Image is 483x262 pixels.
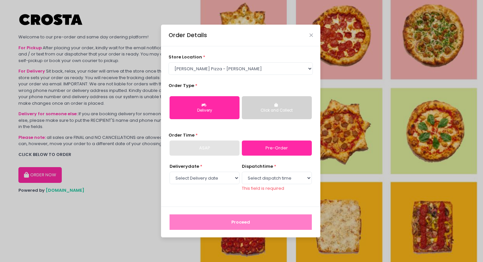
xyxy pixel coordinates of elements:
[242,163,273,169] span: dispatch time
[246,108,307,114] div: Click and Collect
[174,108,235,114] div: Delivery
[169,31,207,39] div: Order Details
[170,163,199,169] span: Delivery date
[170,214,312,230] button: Proceed
[169,54,202,60] span: store location
[242,185,312,192] div: This field is required
[169,132,195,138] span: Order Time
[310,33,313,37] button: Close
[170,96,240,119] button: Delivery
[242,96,312,119] button: Click and Collect
[242,141,312,156] a: Pre-Order
[169,82,194,89] span: Order Type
